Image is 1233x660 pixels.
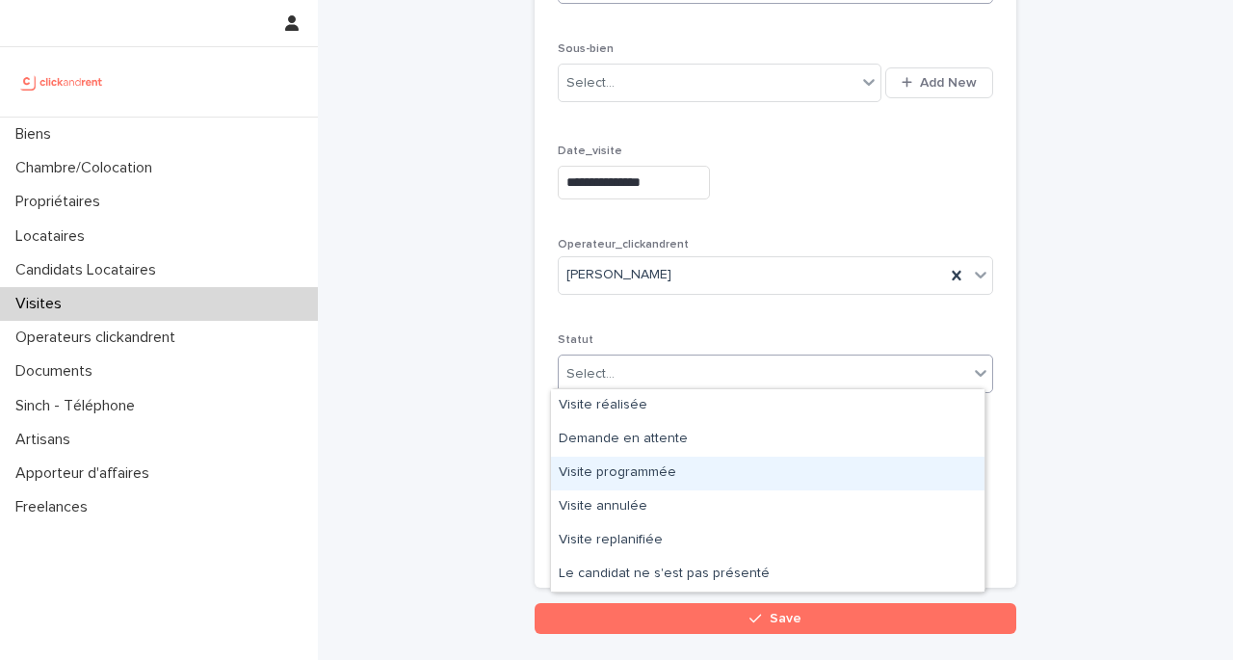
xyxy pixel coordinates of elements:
div: Visite replanifiée [551,524,984,558]
div: Le candidat ne s'est pas présenté [551,558,984,592]
img: UCB0brd3T0yccxBKYDjQ [15,63,109,101]
span: Statut [558,334,593,346]
div: Demande en attente [551,423,984,457]
button: Add New [885,67,993,98]
div: Visite programmée [551,457,984,490]
p: Freelances [8,498,103,516]
span: [PERSON_NAME] [566,265,671,285]
p: Sinch - Téléphone [8,397,150,415]
p: Artisans [8,431,86,449]
span: Save [770,612,801,625]
div: Visite réalisée [551,389,984,423]
div: Visite annulée [551,490,984,524]
p: Documents [8,362,108,381]
p: Candidats Locataires [8,261,171,279]
p: Biens [8,125,66,144]
div: Select... [566,73,615,93]
p: Operateurs clickandrent [8,329,191,347]
div: Select... [566,364,615,384]
span: Date_visite [558,145,622,157]
p: Locataires [8,227,100,246]
p: Visites [8,295,77,313]
span: Sous-bien [558,43,614,55]
button: Save [535,603,1016,634]
p: Propriétaires [8,193,116,211]
span: Add New [920,76,977,90]
p: Chambre/Colocation [8,159,168,177]
span: Operateur_clickandrent [558,239,689,251]
p: Apporteur d'affaires [8,464,165,483]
